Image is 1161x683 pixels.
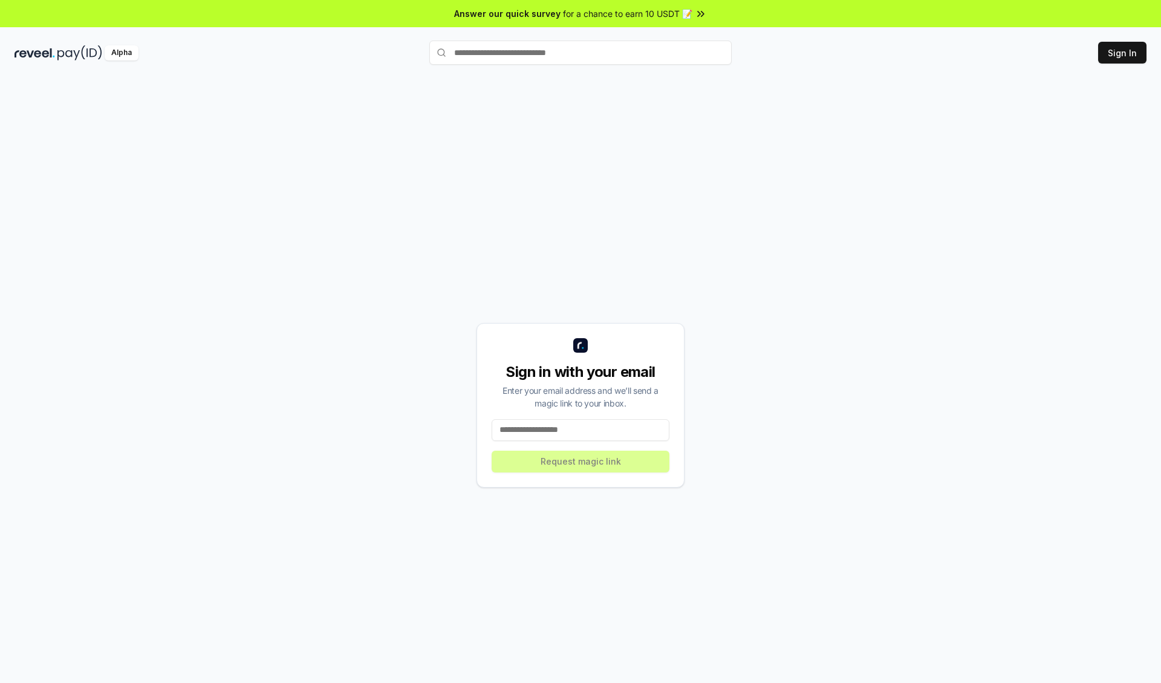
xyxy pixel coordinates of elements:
div: Sign in with your email [492,362,669,382]
img: logo_small [573,338,588,353]
div: Alpha [105,45,138,60]
span: for a chance to earn 10 USDT 📝 [563,7,692,20]
img: pay_id [57,45,102,60]
span: Answer our quick survey [454,7,561,20]
div: Enter your email address and we’ll send a magic link to your inbox. [492,384,669,410]
button: Sign In [1098,42,1146,64]
img: reveel_dark [15,45,55,60]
